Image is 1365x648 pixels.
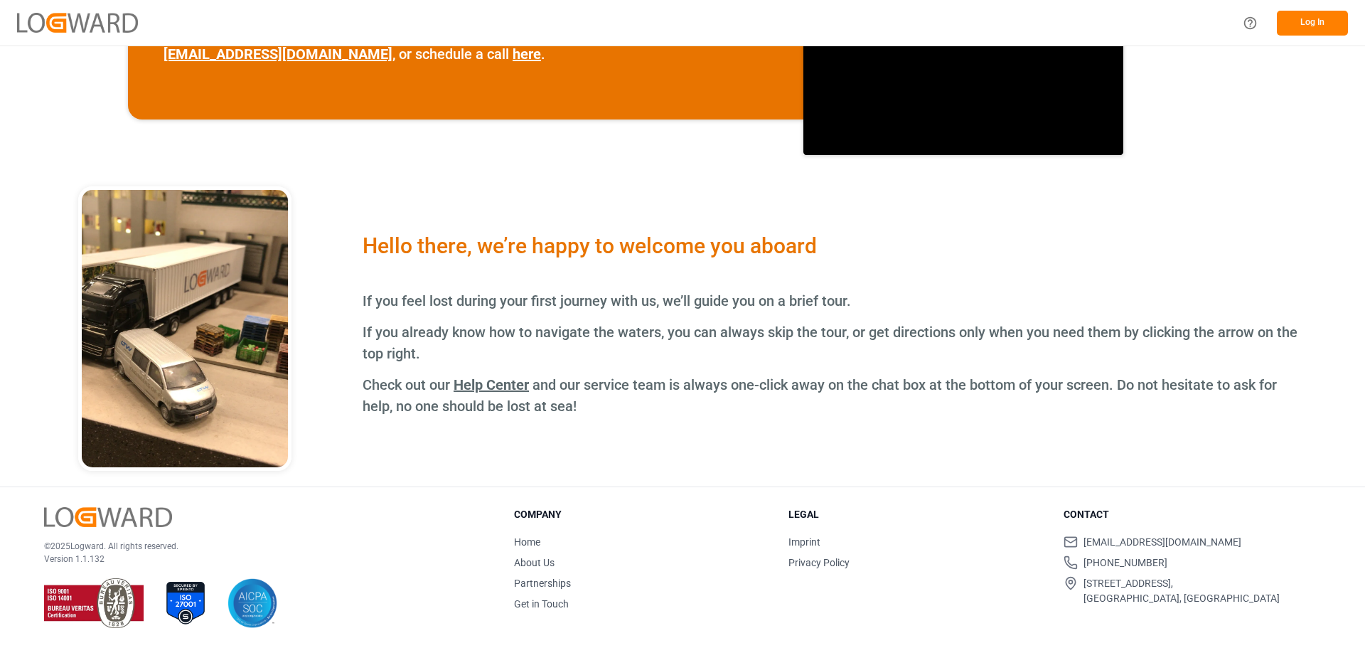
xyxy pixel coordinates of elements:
a: Partnerships [514,578,571,589]
img: AICPA SOC [227,578,277,628]
h3: Company [514,507,771,522]
span: [EMAIL_ADDRESS][DOMAIN_NAME] [1083,535,1241,550]
a: About Us [514,557,555,568]
h3: Contact [1064,507,1321,522]
a: Get in Touch [514,598,569,610]
a: Privacy Policy [788,557,850,568]
a: Home [514,536,540,548]
p: If you feel lost during your first journey with us, we’ll guide you on a brief tour. [363,290,1301,312]
a: Imprint [788,536,820,548]
img: ISO 27001 Certification [161,578,210,628]
p: © 2025 Logward. All rights reserved. [44,540,478,553]
p: If you already know how to navigate the waters, you can always skip the tour, or get directions o... [363,322,1301,364]
a: [EMAIL_ADDRESS][DOMAIN_NAME] [164,46,392,63]
a: here [513,46,541,63]
span: [PHONE_NUMBER] [1083,556,1167,570]
p: Check out our and our service team is always one-click away on the chat box at the bottom of your... [363,374,1301,417]
button: Log In [1277,11,1348,36]
img: ISO 9001 & ISO 14001 Certification [44,578,144,628]
h3: Legal [788,507,1046,522]
span: [STREET_ADDRESS], [GEOGRAPHIC_DATA], [GEOGRAPHIC_DATA] [1083,576,1280,606]
div: Hello there, we’re happy to welcome you aboard [363,230,1301,262]
p: Version 1.1.132 [44,553,478,565]
img: Logward Logo [44,507,172,528]
a: Help Center [454,376,529,393]
img: Logward_new_orange.png [17,13,138,32]
button: Help Center [1234,7,1266,39]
